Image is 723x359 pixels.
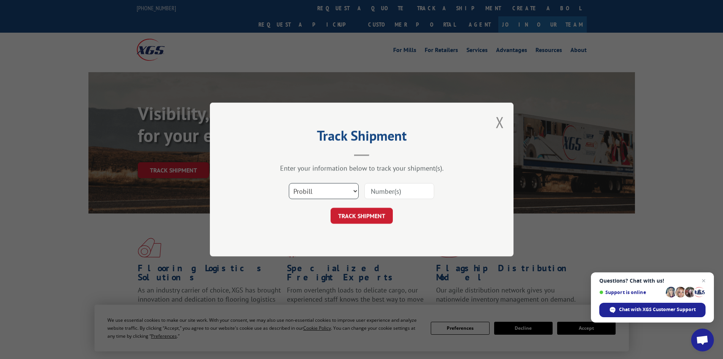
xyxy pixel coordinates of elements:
[364,183,434,199] input: Number(s)
[619,306,696,313] span: Chat with XGS Customer Support
[599,278,706,284] span: Questions? Chat with us!
[599,303,706,317] div: Chat with XGS Customer Support
[331,208,393,224] button: TRACK SHIPMENT
[691,329,714,351] div: Open chat
[248,130,476,145] h2: Track Shipment
[699,276,708,285] span: Close chat
[496,112,504,132] button: Close modal
[248,164,476,172] div: Enter your information below to track your shipment(s).
[599,289,663,295] span: Support is online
